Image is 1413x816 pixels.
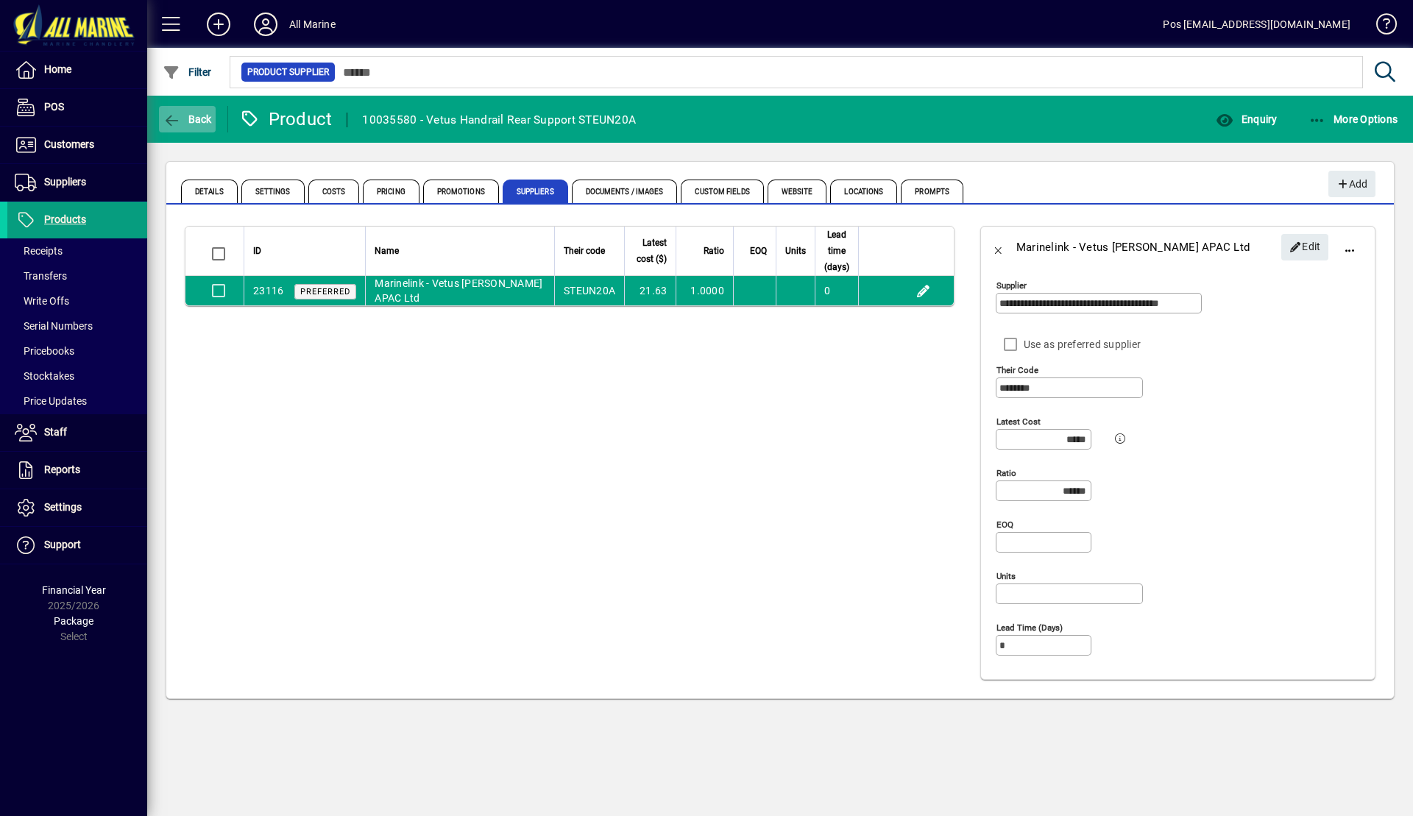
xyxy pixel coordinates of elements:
[1365,3,1395,51] a: Knowledge Base
[300,287,350,297] span: Preferred
[363,180,419,203] span: Pricing
[7,452,147,489] a: Reports
[1216,113,1277,125] span: Enquiry
[996,519,1013,530] mat-label: EOQ
[1328,171,1375,197] button: Add
[1308,113,1398,125] span: More Options
[159,106,216,132] button: Back
[624,276,676,305] td: 21.63
[159,59,216,85] button: Filter
[375,243,399,259] span: Name
[830,180,897,203] span: Locations
[7,313,147,338] a: Serial Numbers
[1016,235,1250,259] div: Marinelink - Vetus [PERSON_NAME] APAC Ltd
[7,527,147,564] a: Support
[44,539,81,550] span: Support
[7,52,147,88] a: Home
[253,243,261,259] span: ID
[362,108,636,132] div: 10035580 - Vetus Handrail Rear Support STEUN20A
[44,426,67,438] span: Staff
[181,180,238,203] span: Details
[503,180,568,203] span: Suppliers
[163,113,212,125] span: Back
[996,416,1041,427] mat-label: Latest cost
[996,280,1027,291] mat-label: Supplier
[15,245,63,257] span: Receipts
[423,180,499,203] span: Promotions
[44,63,71,75] span: Home
[996,365,1038,375] mat-label: Their code
[365,276,554,305] td: Marinelink - Vetus [PERSON_NAME] APAC Ltd
[912,279,935,302] button: Edit
[44,176,86,188] span: Suppliers
[1163,13,1350,36] div: Pos [EMAIL_ADDRESS][DOMAIN_NAME]
[289,13,336,36] div: All Marine
[1336,172,1367,196] span: Add
[7,127,147,163] a: Customers
[15,320,93,332] span: Serial Numbers
[1332,230,1367,265] button: More options
[163,66,212,78] span: Filter
[241,180,305,203] span: Settings
[676,276,732,305] td: 1.0000
[15,370,74,382] span: Stocktakes
[554,276,624,305] td: STEUN20A
[768,180,827,203] span: Website
[7,89,147,126] a: POS
[634,235,667,267] span: Latest cost ($)
[681,180,763,203] span: Custom Fields
[1289,235,1321,259] span: Edit
[242,11,289,38] button: Profile
[195,11,242,38] button: Add
[1212,106,1281,132] button: Enquiry
[7,288,147,313] a: Write Offs
[15,295,69,307] span: Write Offs
[785,243,806,259] span: Units
[901,180,963,203] span: Prompts
[7,489,147,526] a: Settings
[44,213,86,225] span: Products
[815,276,858,305] td: 0
[44,101,64,113] span: POS
[981,230,1016,265] button: Back
[247,65,329,79] span: Product Supplier
[824,227,849,275] span: Lead time (days)
[42,584,106,596] span: Financial Year
[704,243,724,259] span: Ratio
[253,283,283,299] div: 23116
[54,615,93,627] span: Package
[996,622,1063,633] mat-label: Lead time (days)
[7,263,147,288] a: Transfers
[750,243,767,259] span: EOQ
[996,468,1016,478] mat-label: Ratio
[15,345,74,357] span: Pricebooks
[7,238,147,263] a: Receipts
[1281,234,1328,260] button: Edit
[44,501,82,513] span: Settings
[7,164,147,201] a: Suppliers
[7,363,147,389] a: Stocktakes
[996,571,1016,581] mat-label: Units
[572,180,678,203] span: Documents / Images
[147,106,228,132] app-page-header-button: Back
[7,414,147,451] a: Staff
[44,464,80,475] span: Reports
[7,389,147,414] a: Price Updates
[7,338,147,363] a: Pricebooks
[239,107,333,131] div: Product
[308,180,360,203] span: Costs
[564,243,605,259] span: Their code
[44,138,94,150] span: Customers
[15,395,87,407] span: Price Updates
[15,270,67,282] span: Transfers
[1305,106,1402,132] button: More Options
